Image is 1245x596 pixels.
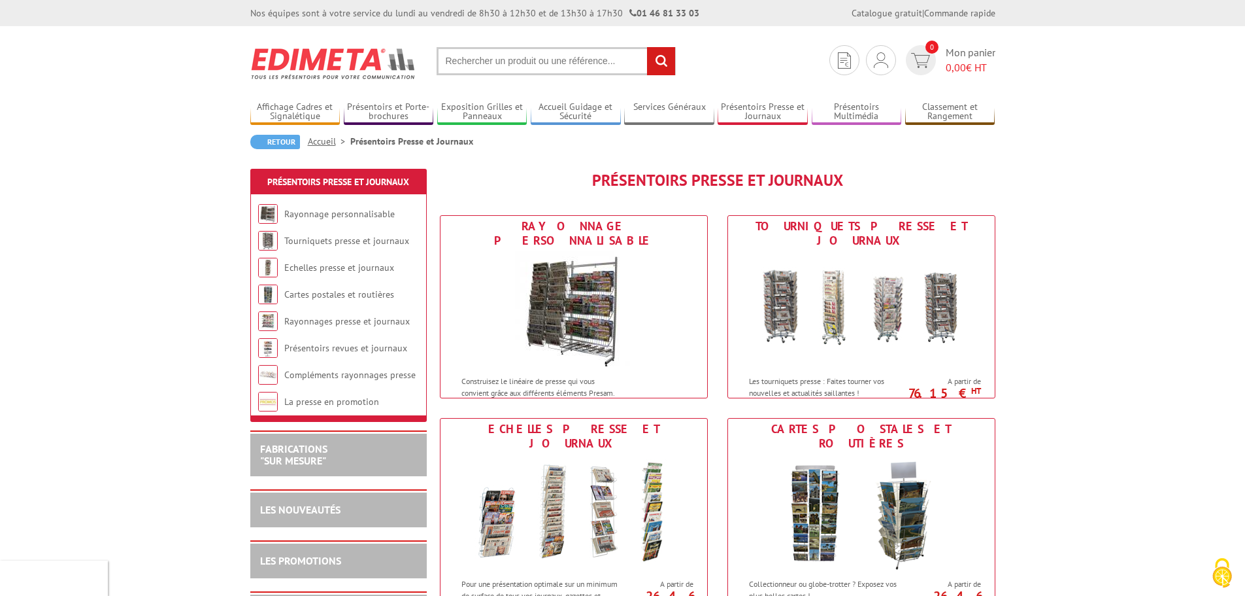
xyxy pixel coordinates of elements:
[1199,552,1245,596] button: Cookies (fenêtre modale)
[258,365,278,385] img: Compléments rayonnages presse
[284,289,394,300] a: Cartes postales et routières
[260,554,341,567] a: LES PROMOTIONS
[250,7,699,20] div: Nos équipes sont à votre service du lundi au vendredi de 8h30 à 12h30 et de 13h30 à 17h30
[1206,557,1238,589] img: Cookies (fenêtre modale)
[284,315,410,327] a: Rayonnages presse et journaux
[740,454,982,572] img: Cartes postales et routières
[284,342,407,354] a: Présentoirs revues et journaux
[946,45,995,75] span: Mon panier
[258,231,278,251] img: Tourniquets presse et journaux
[308,135,350,147] a: Accueil
[258,392,278,412] img: La presse en promotion
[838,52,851,69] img: devis rapide
[344,101,434,123] a: Présentoirs et Porte-brochures
[925,41,938,54] span: 0
[914,579,981,589] span: A partir de
[924,7,995,19] a: Commande rapide
[515,251,633,369] img: Rayonnage personnalisable
[740,251,982,369] img: Tourniquets presse et journaux
[267,176,409,188] a: Présentoirs Presse et Journaux
[908,389,981,397] p: 76.15 €
[258,204,278,224] img: Rayonnage personnalisable
[624,101,714,123] a: Services Généraux
[284,208,395,220] a: Rayonnage personnalisable
[284,369,416,381] a: Compléments rayonnages presse
[260,503,340,516] a: LES NOUVEAUTÉS
[284,235,409,247] a: Tourniquets presse et journaux
[250,135,300,149] a: Retour
[437,101,527,123] a: Exposition Grilles et Panneaux
[852,7,922,19] a: Catalogue gratuit
[461,376,623,398] p: Construisez le linéaire de presse qui vous convient grâce aux différents éléments Presam.
[437,47,676,75] input: Rechercher un produit ou une référence...
[444,422,704,451] div: Echelles presse et journaux
[718,101,808,123] a: Présentoirs Presse et Journaux
[946,60,995,75] span: € HT
[444,219,704,248] div: Rayonnage personnalisable
[731,219,991,248] div: Tourniquets presse et journaux
[250,101,340,123] a: Affichage Cadres et Signalétique
[440,172,995,189] h1: Présentoirs Presse et Journaux
[627,579,693,589] span: A partir de
[258,258,278,277] img: Echelles presse et journaux
[874,52,888,68] img: devis rapide
[284,396,379,408] a: La presse en promotion
[250,39,417,88] img: Edimeta
[453,454,695,572] img: Echelles presse et journaux
[440,215,708,398] a: Rayonnage personnalisable Rayonnage personnalisable Construisez le linéaire de presse qui vous co...
[531,101,621,123] a: Accueil Guidage et Sécurité
[812,101,902,123] a: Présentoirs Multimédia
[946,61,966,74] span: 0,00
[852,7,995,20] div: |
[727,215,995,398] a: Tourniquets presse et journaux Tourniquets presse et journaux Les tourniquets presse : Faites tou...
[911,53,930,68] img: devis rapide
[284,262,394,273] a: Echelles presse et journaux
[647,47,675,75] input: rechercher
[629,7,699,19] strong: 01 46 81 33 03
[731,422,991,451] div: Cartes postales et routières
[903,45,995,75] a: devis rapide 0 Mon panier 0,00€ HT
[914,376,981,387] span: A partir de
[350,135,473,148] li: Présentoirs Presse et Journaux
[258,311,278,331] img: Rayonnages presse et journaux
[971,385,981,396] sup: HT
[260,442,327,467] a: FABRICATIONS"Sur Mesure"
[905,101,995,123] a: Classement et Rangement
[749,376,911,398] p: Les tourniquets presse : Faites tourner vos nouvelles et actualités saillantes !
[258,338,278,358] img: Présentoirs revues et journaux
[258,285,278,304] img: Cartes postales et routières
